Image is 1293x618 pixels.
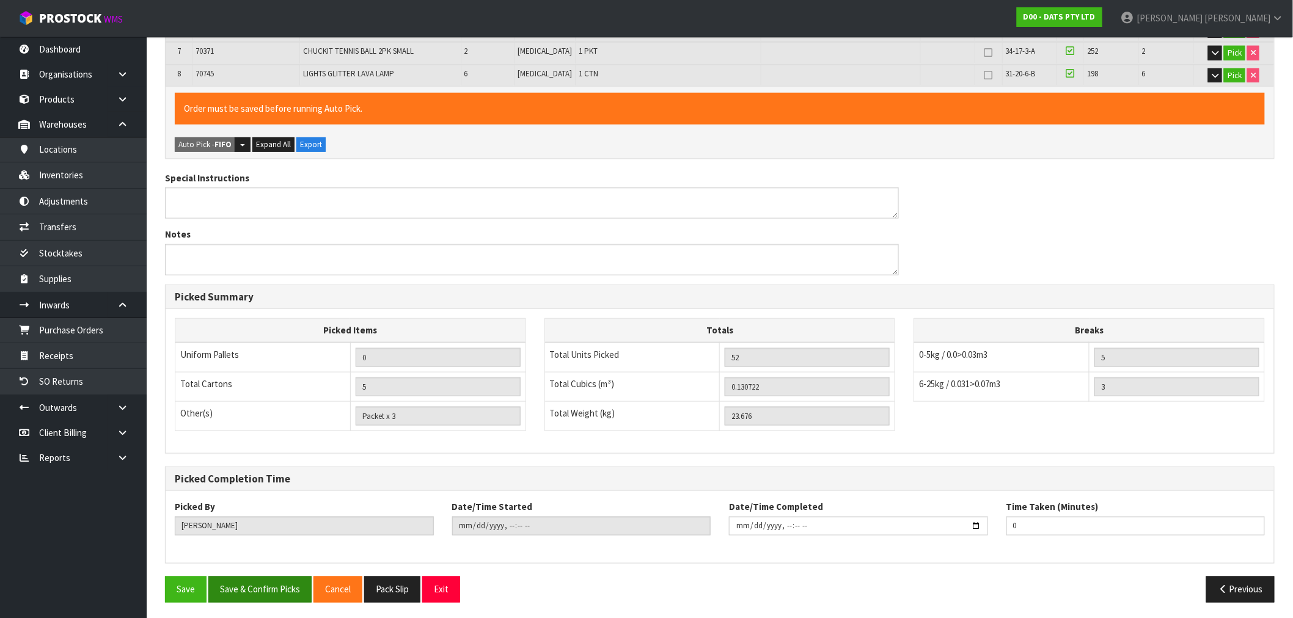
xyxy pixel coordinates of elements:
[175,319,526,343] th: Picked Items
[165,228,191,241] label: Notes
[919,349,987,360] span: 0-5kg / 0.0>0.03m3
[1006,500,1099,513] label: Time Taken (Minutes)
[1206,576,1275,603] button: Previous
[579,68,598,79] span: 1 CTN
[518,68,572,79] span: [MEDICAL_DATA]
[356,377,521,396] input: OUTERS TOTAL = CTN
[175,93,1265,124] div: Order must be saved before running Auto Pick.
[1137,12,1203,24] span: [PERSON_NAME]
[422,576,460,603] button: Exit
[177,46,181,56] span: 7
[175,343,351,373] td: Uniform Pallets
[544,319,895,343] th: Totals
[175,517,434,536] input: Picked By
[1142,68,1146,79] span: 6
[518,46,572,56] span: [MEDICAL_DATA]
[1024,12,1096,22] strong: D00 - DATS PTY LTD
[464,46,468,56] span: 2
[1006,68,1036,79] span: 31-20-6-B
[165,576,207,603] button: Save
[196,46,214,56] span: 70371
[256,139,291,150] span: Expand All
[104,13,123,25] small: WMS
[364,576,420,603] button: Pack Slip
[544,401,720,431] td: Total Weight (kg)
[1224,68,1245,83] button: Pick
[175,137,235,152] button: Auto Pick -FIFO
[729,500,823,513] label: Date/Time Completed
[356,348,521,367] input: UNIFORM P LINES
[175,473,1265,485] h3: Picked Completion Time
[544,372,720,401] td: Total Cubics (m³)
[919,378,1000,390] span: 6-25kg / 0.031>0.07m3
[1017,7,1102,27] a: D00 - DATS PTY LTD
[303,46,414,56] span: CHUCKIT TENNIS BALL 2PK SMALL
[175,291,1265,303] h3: Picked Summary
[208,576,312,603] button: Save & Confirm Picks
[464,68,468,79] span: 6
[1204,12,1270,24] span: [PERSON_NAME]
[214,139,232,150] strong: FIFO
[544,343,720,373] td: Total Units Picked
[1224,46,1245,60] button: Pick
[196,68,214,79] span: 70745
[165,172,249,184] label: Special Instructions
[252,137,295,152] button: Expand All
[296,137,326,152] button: Export
[914,319,1265,343] th: Breaks
[579,46,598,56] span: 1 PKT
[175,500,215,513] label: Picked By
[39,10,101,26] span: ProStock
[303,68,394,79] span: LIGHTS GLITTER LAVA LAMP
[1087,46,1098,56] span: 252
[175,372,351,401] td: Total Cartons
[1006,46,1036,56] span: 34-17-3-A
[1006,517,1266,536] input: Time Taken
[18,10,34,26] img: cube-alt.png
[452,500,533,513] label: Date/Time Started
[313,576,362,603] button: Cancel
[1087,68,1098,79] span: 198
[177,68,181,79] span: 8
[175,401,351,431] td: Other(s)
[1142,46,1146,56] span: 2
